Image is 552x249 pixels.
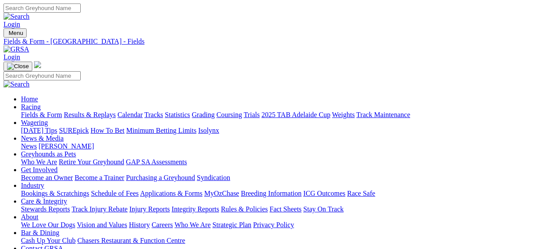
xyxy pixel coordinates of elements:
a: Bar & Dining [21,229,59,236]
a: Greyhounds as Pets [21,150,76,158]
a: Fields & Form [21,111,62,118]
img: Search [3,80,30,88]
a: Stay On Track [303,205,343,213]
a: Login [3,53,20,61]
div: Bar & Dining [21,237,549,245]
a: Industry [21,182,44,189]
a: Retire Your Greyhound [59,158,124,166]
a: [PERSON_NAME] [38,142,94,150]
a: Login [3,21,20,28]
a: Injury Reports [129,205,170,213]
a: Racing [21,103,41,111]
a: Syndication [197,174,230,181]
a: Grading [192,111,215,118]
a: Become an Owner [21,174,73,181]
a: 2025 TAB Adelaide Cup [261,111,330,118]
a: Home [21,95,38,103]
a: Stewards Reports [21,205,70,213]
a: Fields & Form - [GEOGRAPHIC_DATA] - Fields [3,38,549,45]
a: Minimum Betting Limits [126,127,196,134]
a: Results & Replays [64,111,116,118]
a: Coursing [216,111,242,118]
a: Vision and Values [77,221,127,228]
input: Search [3,71,81,80]
a: History [129,221,150,228]
a: Applications & Forms [140,190,202,197]
a: Who We Are [175,221,211,228]
a: Chasers Restaurant & Function Centre [77,237,185,244]
a: Privacy Policy [253,221,294,228]
a: MyOzChase [204,190,239,197]
div: Care & Integrity [21,205,549,213]
a: Isolynx [198,127,219,134]
a: Statistics [165,111,190,118]
a: Who We Are [21,158,57,166]
div: Greyhounds as Pets [21,158,549,166]
a: Race Safe [347,190,375,197]
div: Industry [21,190,549,197]
a: Strategic Plan [213,221,251,228]
a: Bookings & Scratchings [21,190,89,197]
div: News & Media [21,142,549,150]
a: Breeding Information [241,190,302,197]
a: SUREpick [59,127,89,134]
a: Cash Up Your Club [21,237,75,244]
a: [DATE] Tips [21,127,57,134]
div: Racing [21,111,549,119]
img: logo-grsa-white.png [34,61,41,68]
div: Wagering [21,127,549,135]
a: Purchasing a Greyhound [126,174,195,181]
a: Care & Integrity [21,197,67,205]
span: Menu [9,30,23,36]
a: Careers [151,221,173,228]
a: GAP SA Assessments [126,158,187,166]
a: Weights [332,111,355,118]
a: News [21,142,37,150]
a: Trials [243,111,260,118]
a: How To Bet [91,127,125,134]
a: News & Media [21,135,64,142]
a: Integrity Reports [171,205,219,213]
button: Toggle navigation [3,62,32,71]
a: About [21,213,38,221]
a: Fact Sheets [270,205,302,213]
a: Schedule of Fees [91,190,138,197]
a: Wagering [21,119,48,126]
a: We Love Our Dogs [21,221,75,228]
div: About [21,221,549,229]
a: Rules & Policies [221,205,268,213]
button: Toggle navigation [3,28,27,38]
a: Get Involved [21,166,58,173]
a: Calendar [117,111,143,118]
img: Search [3,13,30,21]
div: Get Involved [21,174,549,182]
a: Tracks [144,111,163,118]
img: GRSA [3,45,29,53]
a: ICG Outcomes [303,190,345,197]
a: Track Maintenance [357,111,410,118]
a: Track Injury Rebate [72,205,127,213]
input: Search [3,3,81,13]
img: Close [7,63,29,70]
a: Become a Trainer [75,174,124,181]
